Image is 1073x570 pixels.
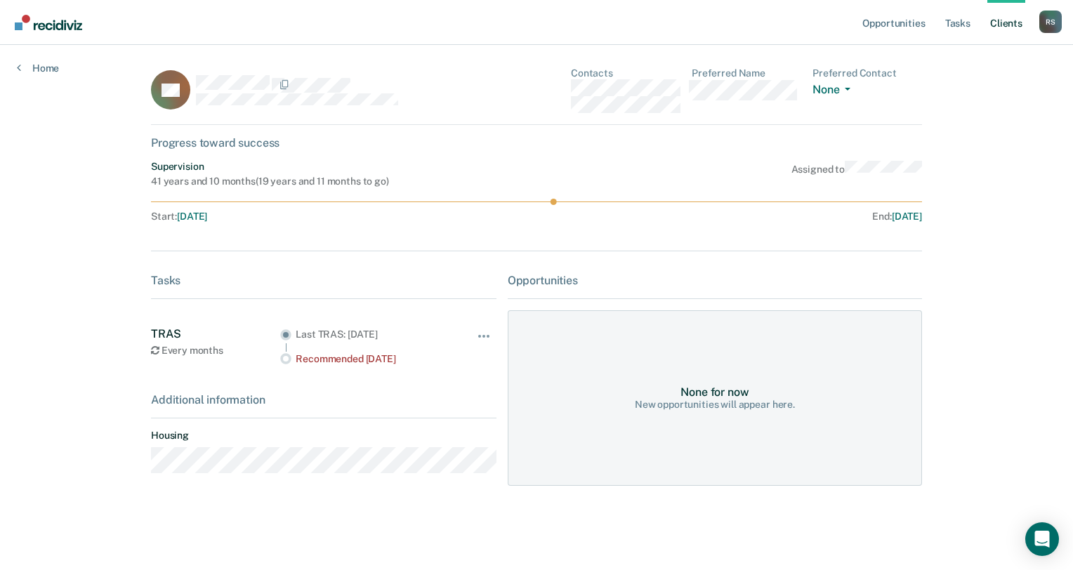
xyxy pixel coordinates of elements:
[296,329,453,340] div: Last TRAS: [DATE]
[15,15,82,30] img: Recidiviz
[151,136,922,150] div: Progress toward success
[151,161,389,173] div: Supervision
[1025,522,1059,556] div: Open Intercom Messenger
[17,62,59,74] a: Home
[151,430,496,442] dt: Housing
[543,211,922,223] div: End :
[571,67,680,79] dt: Contacts
[1039,11,1062,33] div: R S
[680,385,749,399] div: None for now
[812,67,922,79] dt: Preferred Contact
[508,274,922,287] div: Opportunities
[1039,11,1062,33] button: Profile dropdown button
[296,353,453,365] div: Recommended [DATE]
[151,274,496,287] div: Tasks
[892,211,922,222] span: [DATE]
[791,161,922,187] div: Assigned to
[635,399,795,411] div: New opportunities will appear here.
[812,83,856,99] button: None
[151,345,280,357] div: Every months
[692,67,801,79] dt: Preferred Name
[177,211,207,222] span: [DATE]
[151,175,389,187] div: 41 years and 10 months ( 19 years and 11 months to go )
[151,327,280,340] div: TRAS
[151,393,496,406] div: Additional information
[151,211,537,223] div: Start :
